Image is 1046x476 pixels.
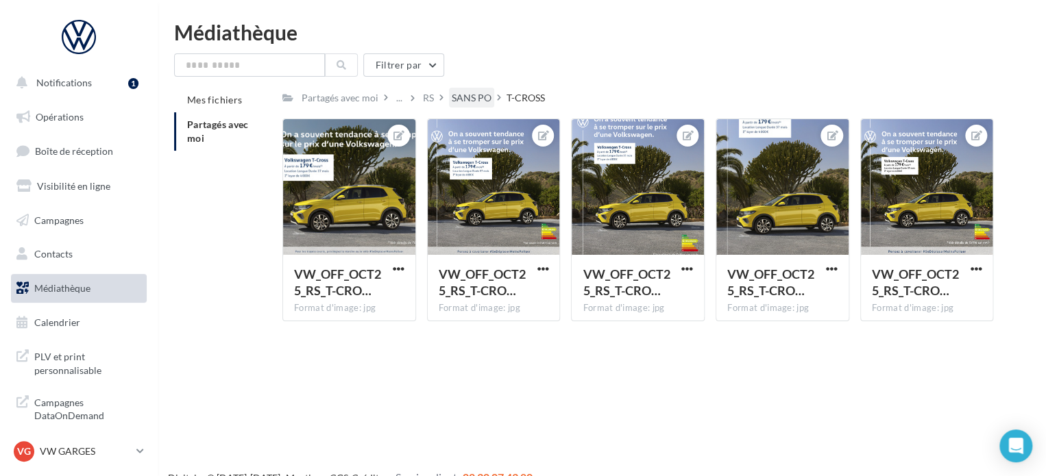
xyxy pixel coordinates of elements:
[11,438,147,464] a: VG VW GARGES
[872,266,959,298] span: VW_OFF_OCT25_RS_T-CROSS_GMB_720x720px_TCROSS
[34,214,84,225] span: Campagnes
[8,172,149,201] a: Visibilité en ligne
[8,342,149,382] a: PLV et print personnalisable
[439,266,526,298] span: VW_OFF_OCT25_RS_T-CROSS_CARRE
[187,94,242,105] span: Mes fichiers
[36,111,84,123] span: Opérations
[302,91,378,105] div: Partagés avec moi
[8,68,144,97] button: Notifications 1
[872,302,982,314] div: Format d'image: jpg
[999,429,1032,462] div: Open Intercom Messenger
[34,282,90,294] span: Médiathèque
[35,145,113,157] span: Boîte de réception
[439,302,549,314] div: Format d'image: jpg
[727,302,838,314] div: Format d'image: jpg
[174,22,1030,42] div: Médiathèque
[187,118,249,144] span: Partagés avec moi
[34,347,141,377] span: PLV et print personnalisable
[8,136,149,166] a: Boîte de réception
[452,91,491,105] div: SANS PO
[8,388,149,428] a: Campagnes DataOnDemand
[8,103,149,131] a: Opérations
[8,274,149,303] a: Médiathèque
[8,240,149,268] a: Contacts
[583,302,693,314] div: Format d'image: jpg
[727,266,814,298] span: VW_OFF_OCT25_RS_T-CROSS_STORY_1080x1920px
[37,180,110,192] span: Visibilité en ligne
[393,88,405,108] div: ...
[583,266,670,298] span: VW_OFF_OCT25_RS_T-CROSS_INSTA_1080x1350px
[128,78,138,89] div: 1
[17,444,31,458] span: VG
[40,444,131,458] p: VW GARGES
[8,206,149,235] a: Campagnes
[34,316,80,328] span: Calendrier
[507,91,545,105] div: T-CROSS
[423,91,434,105] div: RS
[34,248,73,260] span: Contacts
[34,393,141,423] span: Campagnes DataOnDemand
[294,302,404,314] div: Format d'image: jpg
[363,53,444,77] button: Filtrer par
[8,308,149,337] a: Calendrier
[36,77,92,88] span: Notifications
[294,266,381,298] span: VW_OFF_OCT25_RS_T-CROSS_GMB_1740x1300px_TCROSS_E1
